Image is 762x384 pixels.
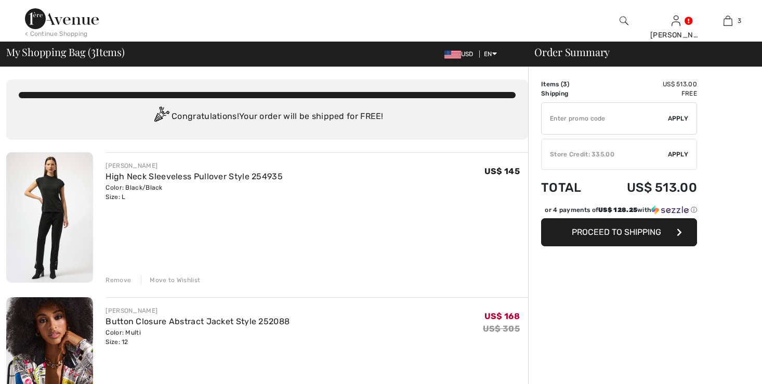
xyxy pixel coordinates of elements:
[541,205,697,218] div: or 4 payments ofUS$ 128.25withSezzle Click to learn more about Sezzle
[106,316,290,326] a: Button Closure Abstract Jacket Style 252088
[672,15,680,27] img: My Info
[19,107,516,127] div: Congratulations! Your order will be shipped for FREE!
[484,50,497,58] span: EN
[598,89,697,98] td: Free
[542,150,668,159] div: Store Credit: 335.00
[484,166,520,176] span: US$ 145
[702,15,753,27] a: 3
[444,50,461,59] img: US Dollar
[541,170,598,205] td: Total
[483,324,520,334] s: US$ 305
[724,15,732,27] img: My Bag
[563,81,567,88] span: 3
[444,50,478,58] span: USD
[484,311,520,321] span: US$ 168
[91,44,96,58] span: 3
[541,218,697,246] button: Proceed to Shipping
[620,15,628,27] img: search the website
[542,103,668,134] input: Promo code
[668,114,689,123] span: Apply
[738,16,741,25] span: 3
[541,80,598,89] td: Items ( )
[106,183,283,202] div: Color: Black/Black Size: L
[106,328,290,347] div: Color: Multi Size: 12
[598,206,637,214] span: US$ 128.25
[106,171,283,181] a: High Neck Sleeveless Pullover Style 254935
[106,306,290,315] div: [PERSON_NAME]
[545,205,697,215] div: or 4 payments of with
[541,89,598,98] td: Shipping
[106,275,131,285] div: Remove
[106,161,283,170] div: [PERSON_NAME]
[651,205,689,215] img: Sezzle
[572,227,661,237] span: Proceed to Shipping
[6,152,93,283] img: High Neck Sleeveless Pullover Style 254935
[151,107,172,127] img: Congratulation2.svg
[141,275,200,285] div: Move to Wishlist
[25,8,99,29] img: 1ère Avenue
[598,80,697,89] td: US$ 513.00
[598,170,697,205] td: US$ 513.00
[668,150,689,159] span: Apply
[672,16,680,25] a: Sign In
[522,47,756,57] div: Order Summary
[6,47,125,57] span: My Shopping Bag ( Items)
[25,29,88,38] div: < Continue Shopping
[650,30,701,41] div: [PERSON_NAME]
